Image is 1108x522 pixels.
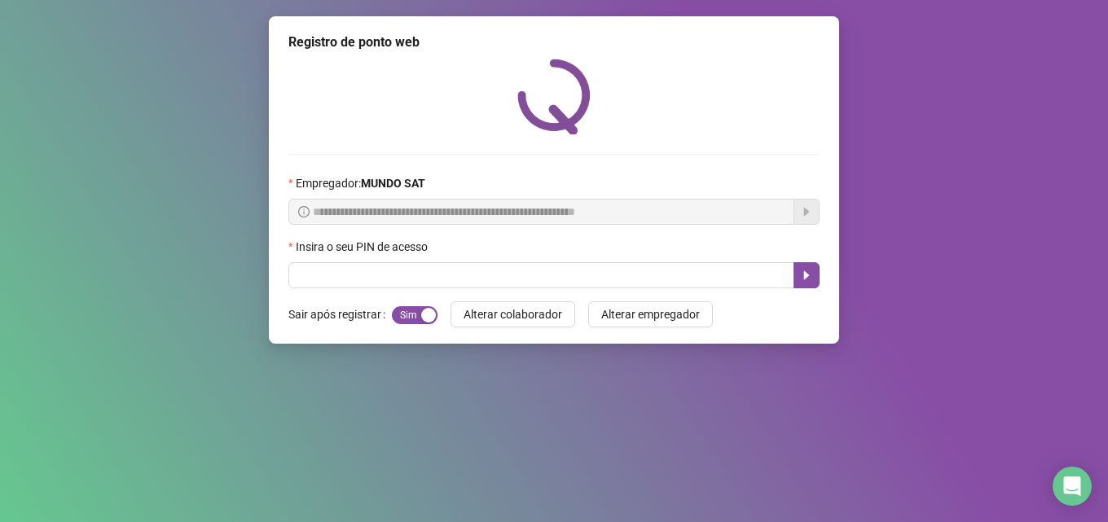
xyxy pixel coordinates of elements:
span: Empregador : [296,174,425,192]
span: caret-right [800,269,813,282]
div: Open Intercom Messenger [1053,467,1092,506]
span: Alterar empregador [601,305,700,323]
strong: MUNDO SAT [361,177,425,190]
span: Alterar colaborador [464,305,562,323]
img: QRPoint [517,59,591,134]
button: Alterar colaborador [451,301,575,327]
label: Insira o seu PIN de acesso [288,238,438,256]
div: Registro de ponto web [288,33,820,52]
button: Alterar empregador [588,301,713,327]
span: info-circle [298,206,310,217]
label: Sair após registrar [288,301,392,327]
